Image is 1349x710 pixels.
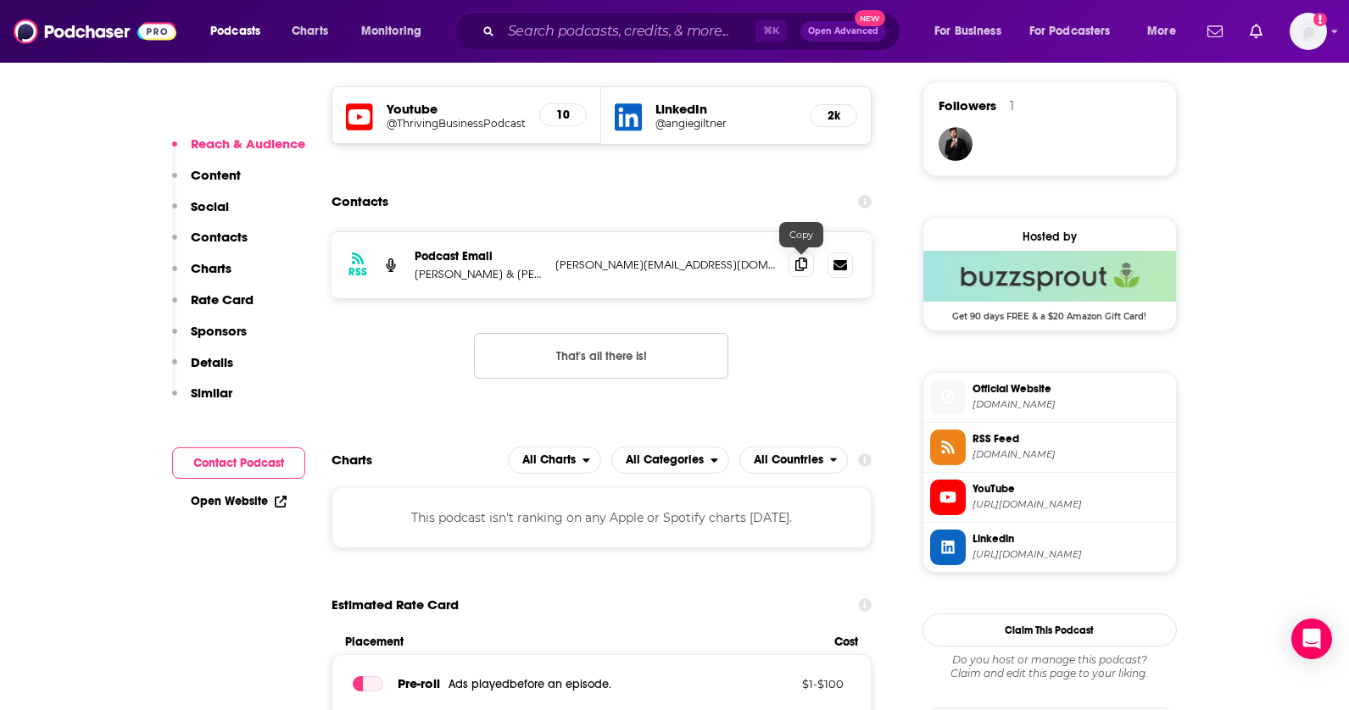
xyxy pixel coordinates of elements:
[474,333,728,379] button: Nothing here.
[191,494,287,508] a: Open Website
[387,101,527,117] h5: Youtube
[930,530,1169,565] a: Linkedin[URL][DOMAIN_NAME]
[191,291,254,308] p: Rate Card
[292,19,328,43] span: Charts
[655,101,796,117] h5: LinkedIn
[739,447,849,474] button: open menu
[172,447,305,479] button: Contact Podcast
[191,354,233,370] p: Details
[973,531,1169,546] span: Linkedin
[172,198,229,230] button: Social
[755,20,787,42] span: ⌘ K
[415,249,542,263] p: Podcast Email
[930,430,1169,465] a: RSS Feed[DOMAIN_NAME]
[1313,13,1327,26] svg: Add a profile image
[779,222,823,247] div: Copy
[361,19,421,43] span: Monitoring
[739,447,849,474] h2: Countries
[626,454,704,466] span: All Categories
[449,677,611,691] span: Ads played before an episode .
[172,136,305,167] button: Reach & Audience
[172,291,254,323] button: Rate Card
[332,186,388,218] h2: Contacts
[281,18,338,45] a: Charts
[1290,13,1327,50] img: User Profile
[191,167,241,183] p: Content
[348,265,367,279] h3: RSS
[611,447,729,474] h2: Categories
[172,229,248,260] button: Contacts
[1029,19,1111,43] span: For Podcasters
[930,380,1169,415] a: Official Website[DOMAIN_NAME]
[923,613,1177,646] button: Claim This Podcast
[834,635,858,649] span: Cost
[1290,13,1327,50] span: Logged in as Mark.Hayward
[1010,98,1014,114] div: 1
[973,398,1169,411] span: thrivingbusiness.buzzsprout.com
[508,447,601,474] h2: Platforms
[1291,618,1332,659] div: Open Intercom Messenger
[191,385,232,401] p: Similar
[808,27,878,36] span: Open Advanced
[172,354,233,386] button: Details
[923,251,1176,302] img: Buzzsprout Deal: Get 90 days FREE & a $20 Amazon Gift Card!
[172,260,231,291] button: Charts
[554,108,572,122] h5: 10
[930,480,1169,515] a: YouTube[URL][DOMAIN_NAME]
[415,267,542,281] p: [PERSON_NAME] & [PERSON_NAME]
[345,635,821,649] span: Placement
[14,15,176,47] img: Podchaser - Follow, Share and Rate Podcasts
[923,653,1177,680] div: Claim and edit this page to your liking.
[973,431,1169,447] span: RSS Feed
[923,18,1023,45] button: open menu
[508,447,601,474] button: open menu
[198,18,282,45] button: open menu
[923,251,1176,320] a: Buzzsprout Deal: Get 90 days FREE & a $20 Amazon Gift Card!
[934,19,1001,43] span: For Business
[172,167,241,198] button: Content
[332,487,872,548] div: This podcast isn't ranking on any Apple or Spotify charts [DATE].
[973,381,1169,397] span: Official Website
[398,675,440,691] span: Pre -roll
[923,302,1176,322] span: Get 90 days FREE & a $20 Amazon Gift Card!
[172,385,232,416] button: Similar
[1018,18,1135,45] button: open menu
[471,12,917,51] div: Search podcasts, credits, & more...
[191,198,229,214] p: Social
[1290,13,1327,50] button: Show profile menu
[332,452,372,468] h2: Charts
[655,117,796,130] a: @angiegiltner
[973,481,1169,496] span: YouTube
[824,108,843,123] h5: 2k
[349,18,443,45] button: open menu
[210,19,260,43] span: Podcasts
[800,21,886,42] button: Open AdvancedNew
[522,454,576,466] span: All Charts
[754,454,823,466] span: All Countries
[973,448,1169,461] span: feeds.buzzsprout.com
[1135,18,1197,45] button: open menu
[1243,17,1269,46] a: Show notifications dropdown
[191,229,248,245] p: Contacts
[1201,17,1229,46] a: Show notifications dropdown
[172,323,247,354] button: Sponsors
[923,230,1176,244] div: Hosted by
[973,498,1169,511] span: https://www.youtube.com/@ThrivingBusinessPodcast
[555,258,776,272] p: [PERSON_NAME][EMAIL_ADDRESS][DOMAIN_NAME]
[191,260,231,276] p: Charts
[1147,19,1176,43] span: More
[733,677,844,691] p: $ 1 - $ 100
[191,323,247,339] p: Sponsors
[939,97,996,114] span: Followers
[923,653,1177,667] span: Do you host or manage this podcast?
[939,127,973,161] img: JohirMia
[855,10,885,26] span: New
[387,117,527,130] a: @ThrivingBusinessPodcast
[191,136,305,152] p: Reach & Audience
[501,18,755,45] input: Search podcasts, credits, & more...
[332,589,459,621] span: Estimated Rate Card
